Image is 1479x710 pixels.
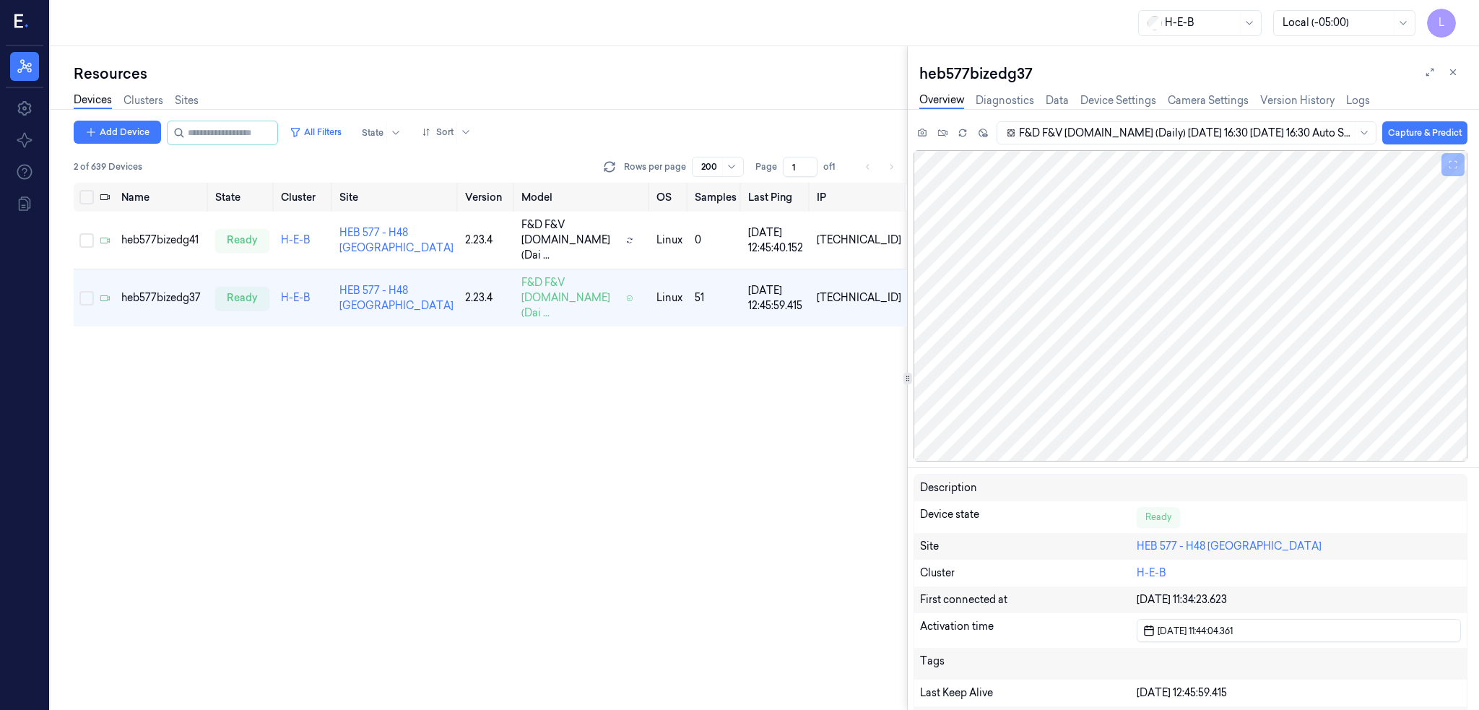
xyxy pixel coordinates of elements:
[695,233,737,248] div: 0
[624,160,686,173] p: Rows per page
[79,291,94,306] button: Select row
[521,217,620,263] span: F&D F&V [DOMAIN_NAME] (Dai ...
[742,183,811,212] th: Last Ping
[521,275,620,321] span: F&D F&V [DOMAIN_NAME] (Dai ...
[920,619,1137,642] div: Activation time
[79,233,94,248] button: Select row
[209,183,275,212] th: State
[976,93,1034,108] a: Diagnostics
[919,92,964,109] a: Overview
[116,183,209,212] th: Name
[1137,566,1166,579] a: H-E-B
[755,160,777,173] span: Page
[1080,93,1156,108] a: Device Settings
[79,190,94,204] button: Select all
[74,92,112,109] a: Devices
[823,160,846,173] span: of 1
[1137,540,1322,553] a: HEB 577 - H48 [GEOGRAPHIC_DATA]
[465,290,509,306] div: 2.23.4
[919,64,1467,84] div: heb577bizedg37
[656,233,683,248] p: linux
[121,290,204,306] div: heb577bizedg37
[123,93,163,108] a: Clusters
[334,183,459,212] th: Site
[1137,685,1461,701] div: [DATE] 12:45:59.415
[215,229,269,252] div: ready
[339,284,454,312] a: HEB 577 - H48 [GEOGRAPHIC_DATA]
[920,654,1137,674] div: Tags
[920,539,1137,554] div: Site
[920,592,1137,607] div: First connected at
[817,233,901,248] div: [TECHNICAL_ID]
[121,233,204,248] div: heb577bizedg41
[858,157,901,177] nav: pagination
[1137,507,1180,527] div: Ready
[1260,93,1335,108] a: Version History
[516,183,651,212] th: Model
[748,283,805,313] div: [DATE] 12:45:59.415
[74,121,161,144] button: Add Device
[281,233,311,246] a: H-E-B
[1137,592,1461,607] div: [DATE] 11:34:23.623
[920,507,1137,527] div: Device state
[920,566,1137,581] div: Cluster
[339,226,454,254] a: HEB 577 - H48 [GEOGRAPHIC_DATA]
[465,233,509,248] div: 2.23.4
[748,225,805,256] div: [DATE] 12:45:40.152
[459,183,515,212] th: Version
[811,183,907,212] th: IP
[175,93,199,108] a: Sites
[920,685,1137,701] div: Last Keep Alive
[1427,9,1456,38] button: L
[1382,121,1467,144] button: Capture & Predict
[651,183,689,212] th: OS
[1137,619,1461,642] button: [DATE] 11:44:04.361
[284,121,347,144] button: All Filters
[695,290,737,306] div: 51
[1155,624,1233,638] span: [DATE] 11:44:04.361
[74,160,142,173] span: 2 of 639 Devices
[920,480,1137,495] div: Description
[817,290,901,306] div: [TECHNICAL_ID]
[1168,93,1249,108] a: Camera Settings
[275,183,334,212] th: Cluster
[74,64,907,84] div: Resources
[656,290,683,306] p: linux
[215,287,269,310] div: ready
[1346,93,1370,108] a: Logs
[1046,93,1069,108] a: Data
[689,183,742,212] th: Samples
[281,291,311,304] a: H-E-B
